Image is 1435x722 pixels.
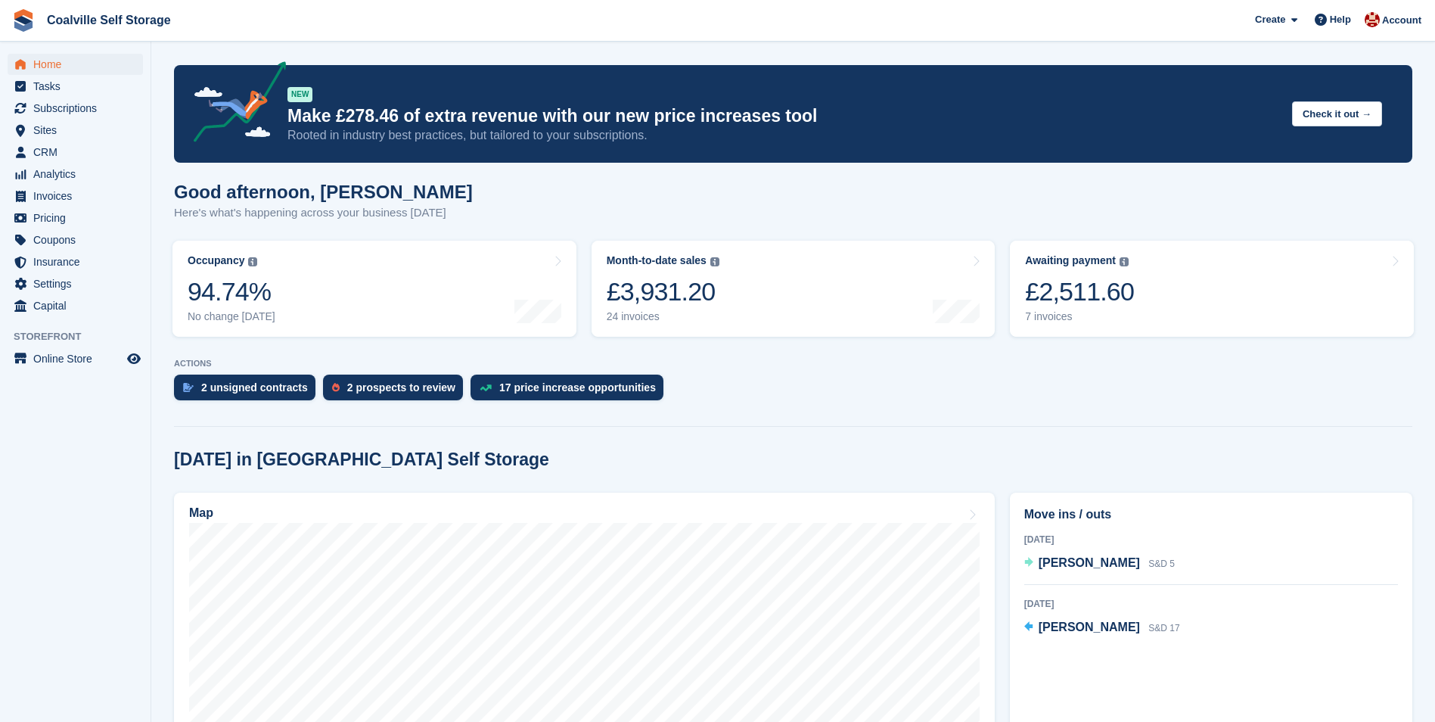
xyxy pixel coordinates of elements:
div: 7 invoices [1025,310,1134,323]
span: CRM [33,142,124,163]
a: menu [8,142,143,163]
a: menu [8,98,143,119]
div: Month-to-date sales [607,254,707,267]
div: 2 prospects to review [347,381,455,394]
div: 24 invoices [607,310,719,323]
img: icon-info-grey-7440780725fd019a000dd9b08b2336e03edf1995a4989e88bcd33f0948082b44.svg [248,257,257,266]
div: [DATE] [1024,597,1398,611]
span: Storefront [14,329,151,344]
a: [PERSON_NAME] S&D 17 [1024,618,1180,638]
div: £2,511.60 [1025,276,1134,307]
h2: Map [189,506,213,520]
a: menu [8,120,143,141]
span: [PERSON_NAME] [1039,621,1140,633]
div: Occupancy [188,254,244,267]
a: menu [8,348,143,369]
a: menu [8,207,143,229]
h2: [DATE] in [GEOGRAPHIC_DATA] Self Storage [174,450,549,470]
span: Subscriptions [33,98,124,119]
span: Help [1330,12,1351,27]
p: ACTIONS [174,359,1412,369]
button: Check it out → [1292,101,1382,126]
span: Analytics [33,163,124,185]
a: Preview store [125,350,143,368]
div: NEW [287,87,312,102]
img: icon-info-grey-7440780725fd019a000dd9b08b2336e03edf1995a4989e88bcd33f0948082b44.svg [710,257,719,266]
img: Hannah Milner [1365,12,1380,27]
a: menu [8,295,143,316]
img: prospect-51fa495bee0391a8d652442698ab0144808aea92771e9ea1ae160a38d050c398.svg [332,383,340,392]
div: 17 price increase opportunities [499,381,656,394]
span: [PERSON_NAME] [1039,556,1140,569]
a: Month-to-date sales £3,931.20 24 invoices [592,241,995,337]
span: S&D 5 [1148,559,1175,569]
div: Awaiting payment [1025,254,1116,267]
img: price_increase_opportunities-93ffe204e8149a01c8c9dc8f82e8f89637d9d84a8eef4429ea346261dce0b2c0.svg [480,384,492,391]
span: S&D 17 [1148,623,1179,633]
a: Occupancy 94.74% No change [DATE] [172,241,576,337]
p: Here's what's happening across your business [DATE] [174,204,473,222]
span: Capital [33,295,124,316]
span: Home [33,54,124,75]
div: No change [DATE] [188,310,275,323]
p: Rooted in industry best practices, but tailored to your subscriptions. [287,127,1280,144]
a: menu [8,251,143,272]
a: menu [8,163,143,185]
a: 2 prospects to review [323,375,471,408]
a: Coalville Self Storage [41,8,177,33]
p: Make £278.46 of extra revenue with our new price increases tool [287,105,1280,127]
span: Settings [33,273,124,294]
img: contract_signature_icon-13c848040528278c33f63329250d36e43548de30e8caae1d1a13099fd9432cc5.svg [183,383,194,392]
div: 94.74% [188,276,275,307]
a: menu [8,76,143,97]
span: Pricing [33,207,124,229]
div: [DATE] [1024,533,1398,546]
h1: Good afternoon, [PERSON_NAME] [174,182,473,202]
a: menu [8,185,143,207]
div: 2 unsigned contracts [201,381,308,394]
a: menu [8,54,143,75]
span: Insurance [33,251,124,272]
img: price-adjustments-announcement-icon-8257ccfd72463d97f412b2fc003d46551f7dbcb40ab6d574587a9cd5c0d94... [181,61,287,148]
img: icon-info-grey-7440780725fd019a000dd9b08b2336e03edf1995a4989e88bcd33f0948082b44.svg [1120,257,1129,266]
span: Tasks [33,76,124,97]
div: £3,931.20 [607,276,719,307]
a: 2 unsigned contracts [174,375,323,408]
span: Invoices [33,185,124,207]
span: Sites [33,120,124,141]
span: Coupons [33,229,124,251]
a: 17 price increase opportunities [471,375,671,408]
h2: Move ins / outs [1024,506,1398,524]
a: menu [8,273,143,294]
a: menu [8,229,143,251]
img: stora-icon-8386f47178a22dfd0bd8f6a31ec36ba5ce8667c1dd55bd0f319d3a0aa187defe.svg [12,9,35,32]
a: Awaiting payment £2,511.60 7 invoices [1010,241,1414,337]
a: [PERSON_NAME] S&D 5 [1024,554,1175,574]
span: Online Store [33,348,124,369]
span: Create [1255,12,1285,27]
span: Account [1382,13,1421,28]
